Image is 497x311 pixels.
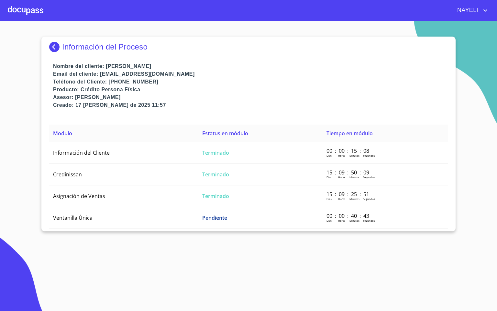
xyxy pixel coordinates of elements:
[452,5,489,16] button: account of current user
[326,175,332,179] p: Dias
[363,175,375,179] p: Segundos
[326,154,332,157] p: Dias
[53,78,448,86] p: Teléfono del Cliente: [PHONE_NUMBER]
[349,219,359,222] p: Minutos
[363,197,375,201] p: Segundos
[326,169,370,176] p: 15 : 09 : 50 : 09
[363,154,375,157] p: Segundos
[53,101,448,109] p: Creado: 17 [PERSON_NAME] de 2025 11:57
[202,130,248,137] span: Estatus en módulo
[349,154,359,157] p: Minutos
[338,197,345,201] p: Horas
[202,149,229,156] span: Terminado
[53,214,93,221] span: Ventanilla Única
[338,219,345,222] p: Horas
[363,219,375,222] p: Segundos
[53,62,448,70] p: Nombre del cliente: [PERSON_NAME]
[53,94,448,101] p: Asesor: [PERSON_NAME]
[53,171,82,178] span: Credinissan
[53,130,72,137] span: Modulo
[49,42,448,52] div: Información del Proceso
[62,42,148,51] p: Información del Proceso
[452,5,481,16] span: NAYELI
[53,149,110,156] span: Información del Cliente
[349,175,359,179] p: Minutos
[326,147,370,154] p: 00 : 00 : 15 : 08
[202,171,229,178] span: Terminado
[53,70,448,78] p: Email del cliente: [EMAIL_ADDRESS][DOMAIN_NAME]
[326,197,332,201] p: Dias
[326,191,370,198] p: 15 : 09 : 25 : 51
[49,42,62,52] img: Docupass spot blue
[53,86,448,94] p: Producto: Crédito Persona Física
[202,193,229,200] span: Terminado
[326,212,370,219] p: 00 : 00 : 40 : 43
[349,197,359,201] p: Minutos
[326,219,332,222] p: Dias
[338,154,345,157] p: Horas
[53,193,105,200] span: Asignación de Ventas
[338,175,345,179] p: Horas
[326,130,373,137] span: Tiempo en módulo
[202,214,227,221] span: Pendiente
